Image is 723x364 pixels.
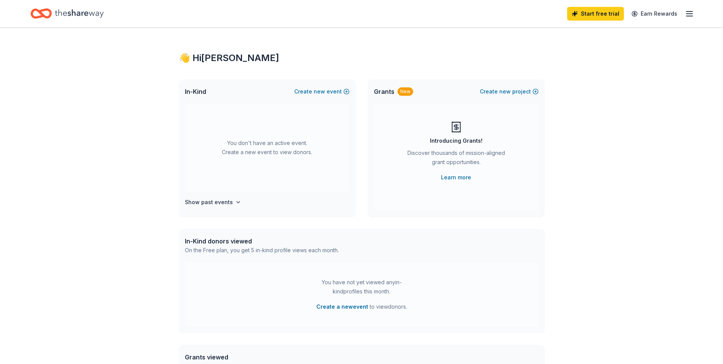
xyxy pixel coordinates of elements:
[480,87,539,96] button: Createnewproject
[430,136,483,145] div: Introducing Grants!
[374,87,394,96] span: Grants
[316,302,407,311] span: to view donors .
[185,198,233,207] h4: Show past events
[441,173,471,182] a: Learn more
[30,5,104,23] a: Home
[185,198,241,207] button: Show past events
[398,87,413,96] div: New
[185,87,206,96] span: In-Kind
[185,237,339,246] div: In-Kind donors viewed
[314,87,325,96] span: new
[499,87,511,96] span: new
[185,246,339,255] div: On the Free plan, you get 5 in-kind profile views each month.
[179,52,545,64] div: 👋 Hi [PERSON_NAME]
[404,148,508,170] div: Discover thousands of mission-aligned grant opportunities.
[567,7,624,21] a: Start free trial
[294,87,349,96] button: Createnewevent
[627,7,682,21] a: Earn Rewards
[185,353,335,362] div: Grants viewed
[314,278,409,296] div: You have not yet viewed any in-kind profiles this month.
[185,104,349,192] div: You don't have an active event. Create a new event to view donors.
[316,302,368,311] button: Create a newevent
